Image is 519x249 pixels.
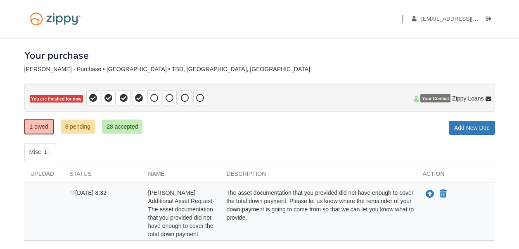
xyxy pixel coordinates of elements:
[486,16,495,24] a: Log out
[452,94,483,103] span: Zippy Loans
[417,170,495,182] div: Action
[148,189,214,237] span: [PERSON_NAME] - Additional Asset Request-The asset documentation that you provided did not have e...
[220,189,417,238] div: The asset documentation that you provided did not have enough to cover the total down payment. Pl...
[439,189,448,199] button: Declare Irving Castaneda - Additional Asset Request-The asset documentation that you provided did...
[24,50,495,61] h1: Your purchase
[24,143,55,161] a: Misc
[412,16,516,24] a: edit profile
[449,121,495,135] a: Add New Doc
[142,170,220,182] div: Name
[64,170,142,182] div: Status
[41,148,50,156] span: 1
[420,94,450,103] span: Your Contact
[24,8,86,29] img: Logo
[24,119,54,134] a: 1 owed
[24,66,495,73] div: [PERSON_NAME] - Purchase • [GEOGRAPHIC_DATA] • TBD, [GEOGRAPHIC_DATA], [GEOGRAPHIC_DATA]
[220,170,417,182] div: Description
[24,170,64,182] div: Upload
[421,16,516,22] span: psirving@msn.com
[70,189,107,196] span: [DATE] 8:32
[61,120,95,134] a: 8 pending
[30,95,83,103] span: You are finished for now
[425,189,435,199] button: Upload Irving Castaneda - Additional Asset Request-The asset documentation that you provided did ...
[102,120,142,134] a: 28 accepted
